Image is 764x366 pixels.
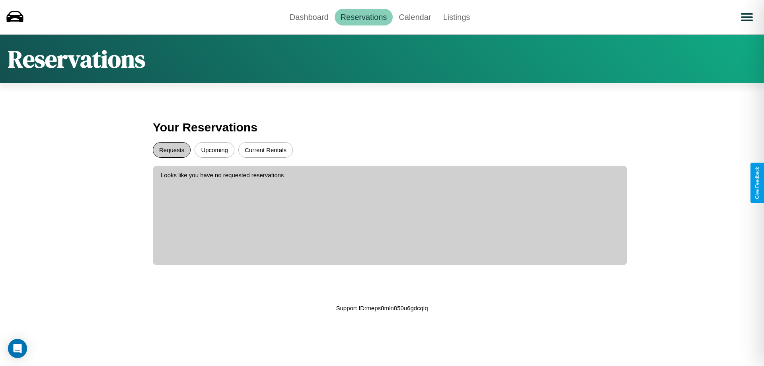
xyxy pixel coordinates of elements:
[153,117,611,138] h3: Your Reservations
[736,6,758,28] button: Open menu
[238,142,293,158] button: Current Rentals
[336,303,428,313] p: Support ID: meps8mln850u6gdcqlq
[8,43,145,75] h1: Reservations
[161,170,619,180] p: Looks like you have no requested reservations
[754,167,760,199] div: Give Feedback
[153,142,191,158] button: Requests
[284,9,335,25] a: Dashboard
[393,9,437,25] a: Calendar
[195,142,234,158] button: Upcoming
[335,9,393,25] a: Reservations
[8,339,27,358] div: Open Intercom Messenger
[437,9,476,25] a: Listings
